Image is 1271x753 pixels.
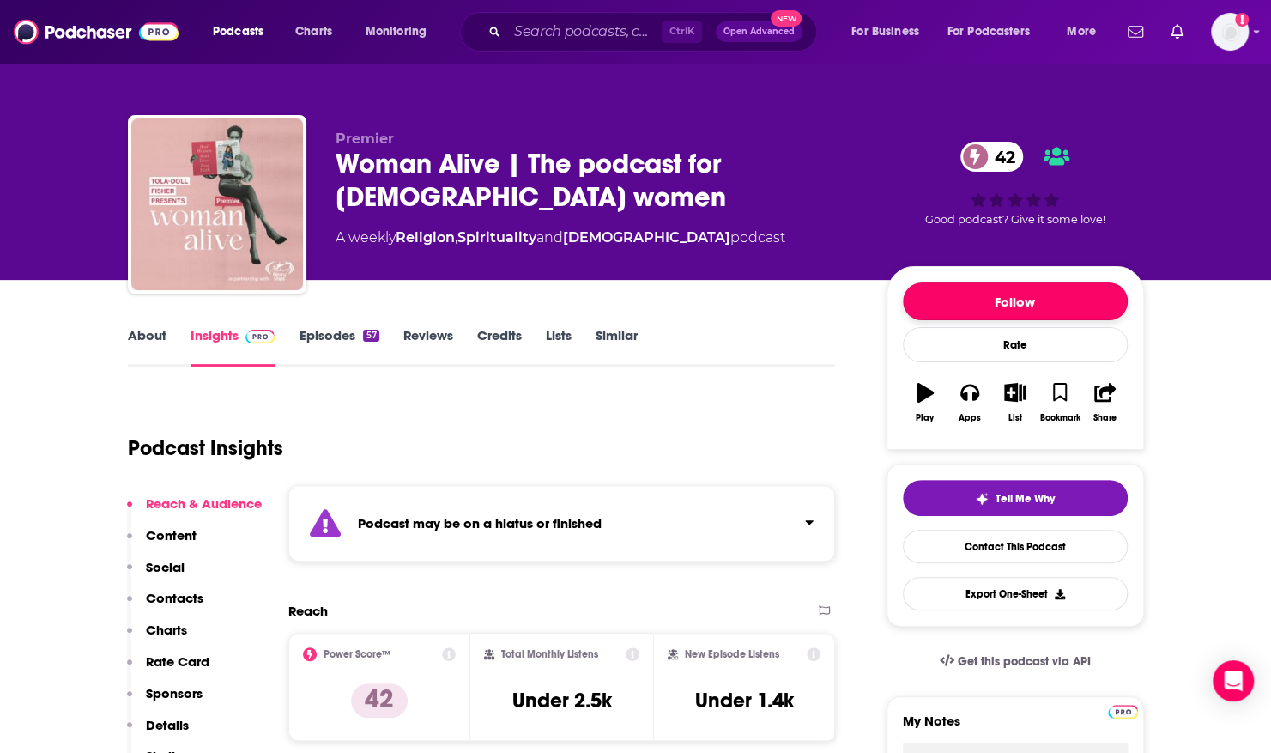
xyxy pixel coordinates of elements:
span: Premier [336,131,394,147]
button: Follow [903,282,1128,320]
span: Open Advanced [723,27,795,36]
a: Credits [477,327,522,367]
span: Get this podcast via API [957,654,1090,669]
img: Woman Alive | The podcast for Christian women [131,118,303,290]
label: My Notes [903,713,1128,743]
section: Click to expand status details [288,485,836,562]
img: User Profile [1211,13,1249,51]
img: Podchaser - Follow, Share and Rate Podcasts [14,15,179,48]
button: Apps [947,372,992,434]
button: Sponsors [127,685,203,717]
a: InsightsPodchaser Pro [191,327,275,367]
button: Charts [127,622,187,653]
button: Open AdvancedNew [716,21,802,42]
h2: Power Score™ [324,648,390,660]
strong: Podcast may be on a hiatus or finished [358,515,602,531]
h3: Under 1.4k [695,688,794,714]
button: open menu [1055,18,1117,46]
span: More [1067,20,1096,44]
span: Podcasts [213,20,263,44]
span: New [771,10,802,27]
p: Social [146,559,185,575]
h2: Total Monthly Listens [501,648,598,660]
button: open menu [354,18,449,46]
div: Bookmark [1039,413,1080,423]
button: List [992,372,1037,434]
button: Play [903,372,947,434]
svg: Add a profile image [1235,13,1249,27]
div: 57 [363,330,378,342]
a: About [128,327,166,367]
button: Social [127,559,185,591]
span: Tell Me Why [996,492,1055,506]
span: Logged in as ShellB [1211,13,1249,51]
span: For Podcasters [947,20,1030,44]
button: Reach & Audience [127,495,262,527]
a: Pro website [1108,702,1138,719]
span: , [455,229,457,246]
a: Show notifications dropdown [1121,17,1150,46]
span: 42 [977,142,1024,172]
button: Contacts [127,590,203,622]
button: open menu [936,18,1055,46]
p: Contacts [146,590,203,606]
span: Monitoring [366,20,427,44]
button: Export One-Sheet [903,577,1128,610]
a: Lists [546,327,572,367]
a: Similar [596,327,638,367]
button: Show profile menu [1211,13,1249,51]
div: List [1008,413,1022,423]
a: Contact This Podcast [903,530,1128,563]
span: For Business [851,20,919,44]
button: open menu [839,18,941,46]
button: tell me why sparkleTell Me Why [903,480,1128,516]
span: Ctrl K [662,21,702,43]
div: Search podcasts, credits, & more... [476,12,833,52]
a: Get this podcast via API [926,641,1105,683]
a: Show notifications dropdown [1164,17,1190,46]
a: 42 [960,142,1024,172]
img: Podchaser Pro [245,330,275,343]
button: open menu [201,18,286,46]
div: Apps [959,413,981,423]
div: 42Good podcast? Give it some love! [887,131,1144,237]
img: Podchaser Pro [1108,705,1138,719]
a: [DEMOGRAPHIC_DATA] [563,229,730,246]
h2: New Episode Listens [685,648,779,660]
div: A weekly podcast [336,228,785,248]
button: Bookmark [1038,372,1082,434]
a: Spirituality [457,229,536,246]
button: Details [127,717,189,749]
h1: Podcast Insights [128,435,283,461]
p: Details [146,717,189,733]
div: Share [1093,413,1117,423]
p: 42 [351,683,408,718]
a: Religion [396,229,455,246]
div: Open Intercom Messenger [1213,660,1254,701]
button: Share [1082,372,1127,434]
button: Rate Card [127,653,209,685]
div: Rate [903,327,1128,362]
img: tell me why sparkle [975,492,989,506]
p: Charts [146,622,187,638]
p: Reach & Audience [146,495,262,512]
h2: Reach [288,603,328,619]
p: Content [146,527,197,543]
span: and [536,229,563,246]
input: Search podcasts, credits, & more... [507,18,662,46]
span: Good podcast? Give it some love! [925,213,1105,226]
span: Charts [295,20,332,44]
div: Play [916,413,934,423]
button: Content [127,527,197,559]
p: Sponsors [146,685,203,701]
h3: Under 2.5k [511,688,611,714]
a: Reviews [403,327,453,367]
a: Charts [284,18,342,46]
p: Rate Card [146,653,209,670]
a: Episodes57 [299,327,378,367]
